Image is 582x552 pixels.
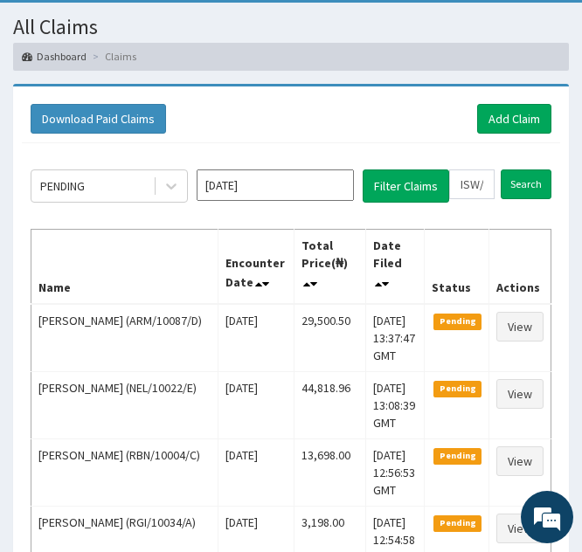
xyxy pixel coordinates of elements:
li: Claims [88,49,136,64]
div: PENDING [40,177,85,195]
td: [DATE] [218,438,294,506]
a: Dashboard [22,49,87,64]
td: [DATE] [218,304,294,372]
td: 13,698.00 [294,438,366,506]
h1: All Claims [13,16,569,38]
td: [DATE] [218,371,294,438]
th: Encounter Date [218,229,294,304]
input: Select Month and Year [197,169,354,201]
input: Search by HMO ID [449,169,495,199]
a: View [496,379,544,409]
td: [PERSON_NAME] (RBN/10004/C) [31,438,218,506]
a: View [496,446,544,476]
th: Name [31,229,218,304]
a: Add Claim [477,104,551,134]
span: Pending [433,515,482,531]
td: [PERSON_NAME] (ARM/10087/D) [31,304,218,372]
span: Pending [433,314,482,329]
span: Pending [433,381,482,397]
th: Actions [488,229,551,304]
td: [DATE] 12:56:53 GMT [366,438,425,506]
th: Date Filed [366,229,425,304]
th: Total Price(₦) [294,229,366,304]
td: [DATE] 13:08:39 GMT [366,371,425,438]
a: View [496,312,544,342]
a: View [496,514,544,543]
th: Status [425,229,489,304]
td: 44,818.96 [294,371,366,438]
input: Search [501,169,551,199]
td: [DATE] 13:37:47 GMT [366,304,425,372]
button: Filter Claims [363,169,449,203]
td: [PERSON_NAME] (NEL/10022/E) [31,371,218,438]
td: 29,500.50 [294,304,366,372]
button: Download Paid Claims [31,104,166,134]
span: Pending [433,448,482,464]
